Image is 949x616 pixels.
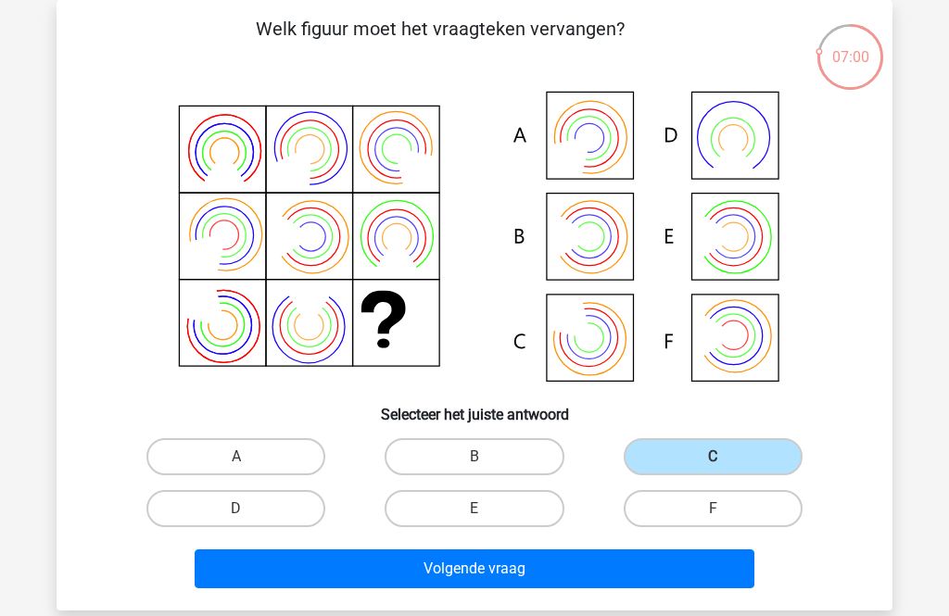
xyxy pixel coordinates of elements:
p: Welk figuur moet het vraagteken vervangen? [86,15,793,70]
label: D [146,490,325,527]
label: E [385,490,563,527]
div: 07:00 [816,22,885,69]
button: Volgende vraag [195,549,755,588]
label: A [146,438,325,475]
label: C [624,438,803,475]
label: B [385,438,563,475]
h6: Selecteer het juiste antwoord [86,391,863,423]
label: F [624,490,803,527]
